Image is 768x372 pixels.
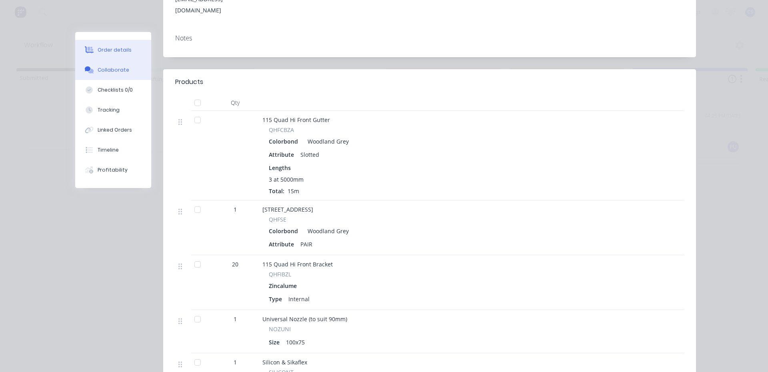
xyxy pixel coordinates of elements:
span: Total: [269,187,284,195]
span: Silicon & Sikaflex [262,358,307,366]
div: Colorbond [269,225,301,237]
span: NOZUNI [269,325,291,333]
span: 20 [232,260,238,268]
span: 115 Quad Hi Front Bracket [262,260,333,268]
button: Checklists 0/0 [75,80,151,100]
button: Tracking [75,100,151,120]
span: 1 [234,358,237,366]
div: 100x75 [283,336,308,348]
div: Woodland Grey [304,136,349,147]
div: Linked Orders [98,126,132,134]
span: 115 Quad Hi Front Gutter [262,116,330,124]
span: QHFIBZL [269,270,291,278]
div: Zincalume [269,280,300,292]
div: PAIR [297,238,316,250]
span: QHFCBZA [269,126,294,134]
button: Profitability [75,160,151,180]
div: Tracking [98,106,120,114]
span: 1 [234,315,237,323]
span: [STREET_ADDRESS] [262,206,313,213]
button: Timeline [75,140,151,160]
span: 15m [284,187,302,195]
div: Attribute [269,149,297,160]
div: Profitability [98,166,128,174]
span: QHFSE [269,215,286,224]
div: Checklists 0/0 [98,86,133,94]
div: Attribute [269,238,297,250]
div: Colorbond [269,136,301,147]
div: Notes [175,34,684,42]
button: Linked Orders [75,120,151,140]
div: Type [269,293,285,305]
div: Size [269,336,283,348]
div: Timeline [98,146,119,154]
span: Lengths [269,164,291,172]
div: Collaborate [98,66,129,74]
div: Qty [211,95,259,111]
div: Woodland Grey [304,225,349,237]
span: 1 [234,205,237,214]
span: 3 at 5000mm [269,175,304,184]
div: Slotted [297,149,322,160]
button: Order details [75,40,151,60]
button: Collaborate [75,60,151,80]
div: Internal [285,293,313,305]
div: Order details [98,46,132,54]
span: Universal Nozzle (to suit 90mm) [262,315,347,323]
div: Products [175,77,203,87]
